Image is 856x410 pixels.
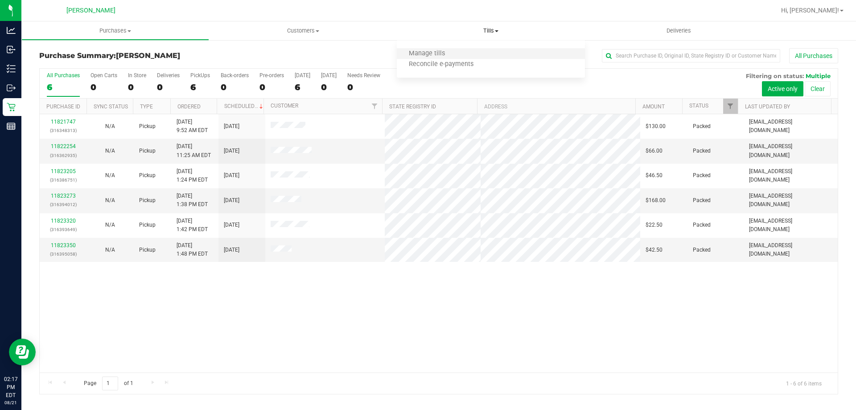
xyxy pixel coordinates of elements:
div: [DATE] [295,72,310,79]
span: $130.00 [646,122,666,131]
button: N/A [105,221,115,229]
span: [DATE] 1:42 PM EDT [177,217,208,234]
a: Purchases [21,21,209,40]
a: 11823350 [51,242,76,248]
span: Not Applicable [105,172,115,178]
a: Deliveries [585,21,773,40]
div: In Store [128,72,146,79]
span: Filtering on status: [746,72,804,79]
span: $66.00 [646,147,663,155]
button: All Purchases [789,48,838,63]
span: [EMAIL_ADDRESS][DOMAIN_NAME] [749,192,832,209]
span: Not Applicable [105,148,115,154]
span: [EMAIL_ADDRESS][DOMAIN_NAME] [749,142,832,159]
span: 1 - 6 of 6 items [779,377,829,390]
span: Pickup [139,147,156,155]
a: Type [140,104,153,110]
inline-svg: Inbound [7,45,16,54]
a: Last Updated By [745,104,790,110]
span: Packed [693,221,711,229]
span: [DATE] [224,171,239,180]
div: Open Carts [91,72,117,79]
p: (316395058) [45,250,81,258]
span: Hi, [PERSON_NAME]! [781,7,839,14]
a: Amount [642,104,665,110]
span: Not Applicable [105,197,115,203]
span: Packed [693,147,711,155]
div: 0 [128,82,146,92]
a: Filter [367,99,382,114]
div: PickUps [190,72,210,79]
a: 11823205 [51,168,76,174]
span: [EMAIL_ADDRESS][DOMAIN_NAME] [749,167,832,184]
div: Pre-orders [259,72,284,79]
input: Search Purchase ID, Original ID, State Registry ID or Customer Name... [602,49,780,62]
a: Customer [271,103,298,109]
span: [EMAIL_ADDRESS][DOMAIN_NAME] [749,217,832,234]
inline-svg: Retail [7,103,16,112]
a: State Registry ID [389,104,436,110]
span: Pickup [139,246,156,254]
a: Customers [209,21,397,40]
span: Customers [210,27,396,35]
span: Not Applicable [105,247,115,253]
inline-svg: Outbound [7,83,16,92]
span: [DATE] 9:52 AM EDT [177,118,208,135]
div: All Purchases [47,72,80,79]
span: Deliveries [654,27,703,35]
div: 0 [259,82,284,92]
span: [DATE] [224,246,239,254]
span: [DATE] 1:38 PM EDT [177,192,208,209]
span: Packed [693,196,711,205]
span: Pickup [139,221,156,229]
a: 11823273 [51,193,76,199]
span: Pickup [139,122,156,131]
div: 6 [47,82,80,92]
button: Active only [762,81,803,96]
a: Ordered [177,104,201,110]
p: (316362935) [45,151,81,160]
div: [DATE] [321,72,337,79]
a: 11823320 [51,218,76,224]
span: [DATE] [224,221,239,229]
p: (316348313) [45,126,81,135]
div: 6 [295,82,310,92]
button: N/A [105,171,115,180]
a: Sync Status [94,104,128,110]
button: N/A [105,147,115,155]
input: 1 [102,377,118,390]
p: (316393649) [45,225,81,234]
div: 0 [157,82,180,92]
span: Tills [397,27,584,35]
span: Not Applicable [105,123,115,129]
p: (316394012) [45,200,81,209]
div: 0 [321,82,337,92]
a: Filter [723,99,738,114]
inline-svg: Analytics [7,26,16,35]
span: [EMAIL_ADDRESS][DOMAIN_NAME] [749,118,832,135]
h3: Purchase Summary: [39,52,305,60]
span: [DATE] 11:25 AM EDT [177,142,211,159]
span: Packed [693,171,711,180]
div: 0 [221,82,249,92]
a: Status [689,103,708,109]
span: [DATE] [224,196,239,205]
span: [DATE] 1:48 PM EDT [177,241,208,258]
p: (316386751) [45,176,81,184]
span: $168.00 [646,196,666,205]
a: 11821747 [51,119,76,125]
iframe: Resource center [9,339,36,365]
span: Page of 1 [76,377,140,390]
inline-svg: Reports [7,122,16,131]
p: 02:17 PM EDT [4,375,17,399]
div: 6 [190,82,210,92]
span: Purchases [22,27,209,35]
span: [PERSON_NAME] [66,7,115,14]
span: $42.50 [646,246,663,254]
span: Pickup [139,196,156,205]
span: [PERSON_NAME] [116,51,180,60]
a: Purchase ID [46,104,80,110]
span: Packed [693,246,711,254]
a: Tills Manage tills Reconcile e-payments [397,21,584,40]
span: [DATE] 1:24 PM EDT [177,167,208,184]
